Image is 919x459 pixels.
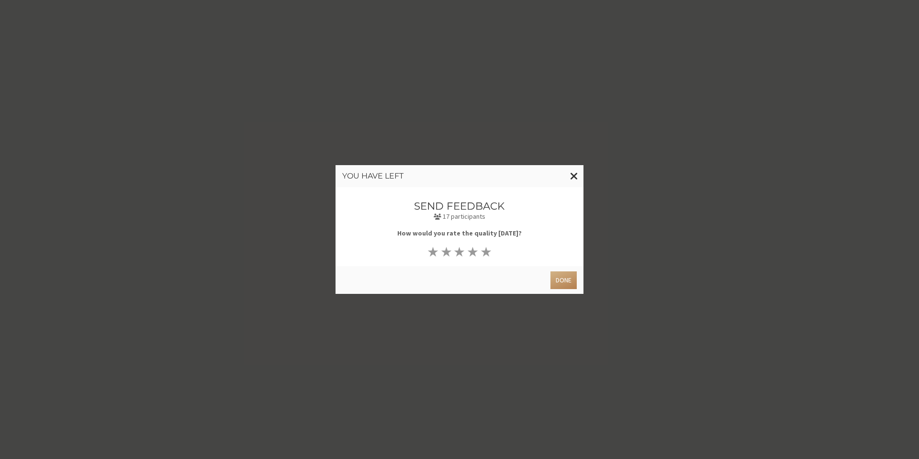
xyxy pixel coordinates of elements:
button: ★ [466,245,480,258]
b: How would you rate the quality [DATE]? [397,229,522,237]
button: ★ [426,245,440,258]
button: Close modal [565,165,583,187]
p: 17 participants [368,212,551,222]
h3: Send feedback [368,201,551,212]
button: ★ [480,245,493,258]
button: ★ [439,245,453,258]
button: Done [550,271,577,289]
h3: You have left [342,172,577,180]
button: ★ [453,245,466,258]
